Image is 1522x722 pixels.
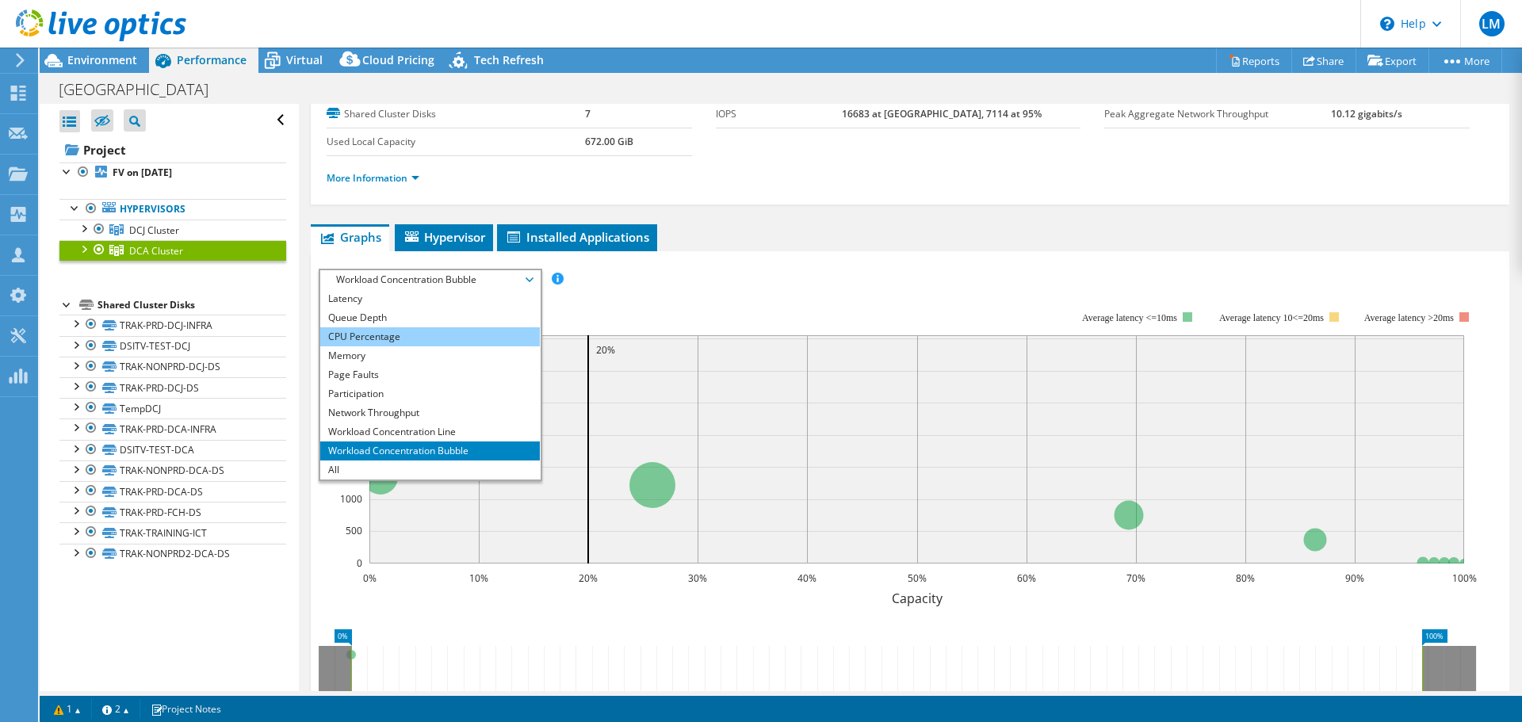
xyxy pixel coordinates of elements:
[320,441,540,460] li: Workload Concentration Bubble
[474,52,544,67] span: Tech Refresh
[59,199,286,220] a: Hypervisors
[1331,107,1402,120] b: 10.12 gigabits/s
[585,107,591,120] b: 7
[320,308,540,327] li: Queue Depth
[319,229,381,245] span: Graphs
[403,229,485,245] span: Hypervisor
[908,571,927,585] text: 50%
[320,365,540,384] li: Page Faults
[320,422,540,441] li: Workload Concentration Line
[842,107,1042,120] b: 16683 at [GEOGRAPHIC_DATA], 7114 at 95%
[1082,312,1177,323] tspan: Average latency <=10ms
[327,134,585,150] label: Used Local Capacity
[91,699,140,719] a: 2
[59,336,286,357] a: DSITV-TEST-DCJ
[59,240,286,261] a: DCA Cluster
[1364,312,1454,323] text: Average latency >20ms
[1380,17,1394,31] svg: \n
[327,106,585,122] label: Shared Cluster Disks
[59,398,286,418] a: TempDCJ
[1126,571,1145,585] text: 70%
[59,418,286,439] a: TRAK-PRD-DCA-INFRA
[363,571,377,585] text: 0%
[320,289,540,308] li: Latency
[1428,48,1502,73] a: More
[59,522,286,543] a: TRAK-TRAINING-ICT
[1017,571,1036,585] text: 60%
[320,384,540,403] li: Participation
[1236,571,1255,585] text: 80%
[892,590,943,607] text: Capacity
[1345,571,1364,585] text: 90%
[1104,106,1331,122] label: Peak Aggregate Network Throughput
[59,162,286,183] a: FV on [DATE]
[596,343,615,357] text: 20%
[469,571,488,585] text: 10%
[797,571,816,585] text: 40%
[113,166,172,179] b: FV on [DATE]
[98,296,286,315] div: Shared Cluster Disks
[140,699,232,719] a: Project Notes
[59,220,286,240] a: DCJ Cluster
[357,556,362,570] text: 0
[346,524,362,537] text: 500
[327,171,419,185] a: More Information
[585,135,633,148] b: 672.00 GiB
[1452,571,1477,585] text: 100%
[340,492,362,506] text: 1000
[1219,312,1324,323] tspan: Average latency 10<=20ms
[59,460,286,481] a: TRAK-NONPRD-DCA-DS
[59,481,286,502] a: TRAK-PRD-DCA-DS
[505,229,649,245] span: Installed Applications
[1479,11,1505,36] span: LM
[59,440,286,460] a: DSITV-TEST-DCA
[1291,48,1356,73] a: Share
[328,270,532,289] span: Workload Concentration Bubble
[320,460,540,479] li: All
[67,52,137,67] span: Environment
[320,327,540,346] li: CPU Percentage
[1216,48,1292,73] a: Reports
[320,403,540,422] li: Network Throughput
[286,52,323,67] span: Virtual
[129,244,183,258] span: DCA Cluster
[129,223,179,237] span: DCJ Cluster
[59,544,286,564] a: TRAK-NONPRD2-DCA-DS
[688,571,707,585] text: 30%
[43,699,92,719] a: 1
[579,571,598,585] text: 20%
[59,502,286,522] a: TRAK-PRD-FCH-DS
[320,346,540,365] li: Memory
[59,315,286,335] a: TRAK-PRD-DCJ-INFRA
[59,377,286,398] a: TRAK-PRD-DCJ-DS
[362,52,434,67] span: Cloud Pricing
[59,357,286,377] a: TRAK-NONPRD-DCJ-DS
[52,81,233,98] h1: [GEOGRAPHIC_DATA]
[59,137,286,162] a: Project
[716,106,842,122] label: IOPS
[177,52,247,67] span: Performance
[1356,48,1429,73] a: Export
